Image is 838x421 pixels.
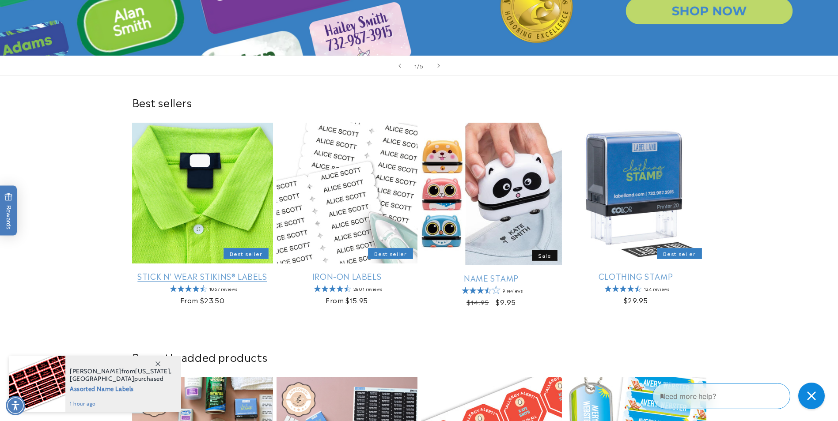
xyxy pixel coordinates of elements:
[565,271,706,281] a: Clothing Stamp
[414,61,417,70] span: 1
[652,380,829,412] iframe: Gorgias Floating Chat
[420,61,424,70] span: 5
[132,271,273,281] a: Stick N' Wear Stikins® Labels
[417,61,420,70] span: /
[135,367,170,375] span: [US_STATE]
[390,56,410,75] button: Previous slide
[429,56,448,75] button: Next slide
[70,375,134,383] span: [GEOGRAPHIC_DATA]
[132,95,706,109] h2: Best sellers
[277,271,417,281] a: Iron-On Labels
[4,193,13,229] span: Rewards
[132,123,706,315] ul: Slider
[70,368,172,383] span: from , purchased
[421,273,562,283] a: Name Stamp
[70,383,172,394] span: Assorted Name Labels
[132,350,706,364] h2: Recently added products
[7,350,112,377] iframe: Sign Up via Text for Offers
[6,396,25,415] div: Accessibility Menu
[70,400,172,408] span: 1 hour ago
